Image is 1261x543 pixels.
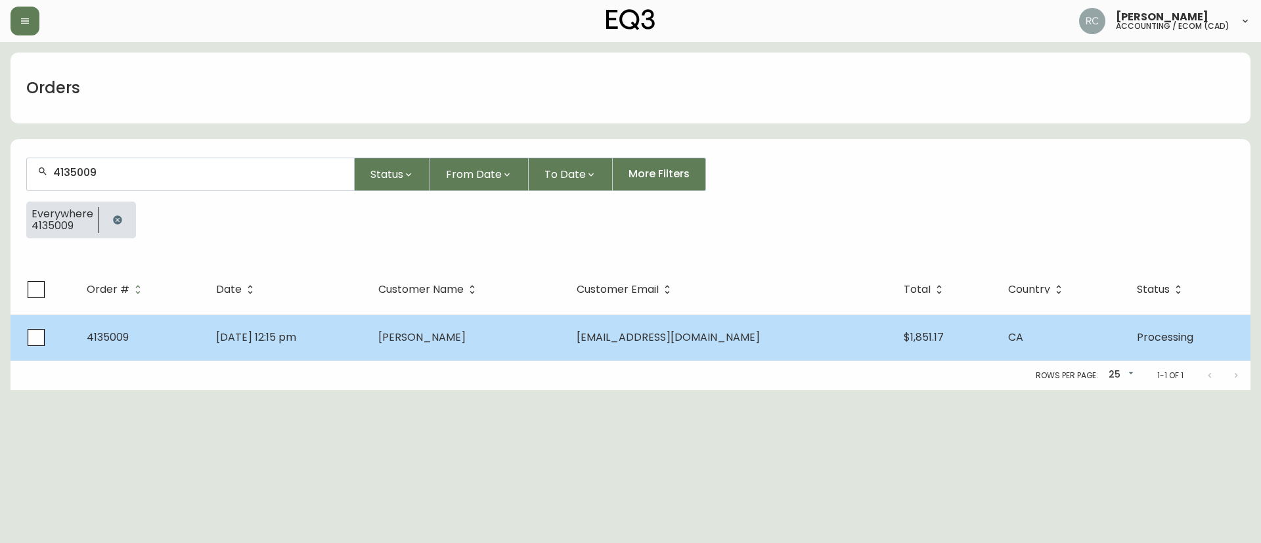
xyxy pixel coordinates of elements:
[87,286,129,293] span: Order #
[1116,12,1208,22] span: [PERSON_NAME]
[1103,364,1136,386] div: 25
[1008,284,1067,295] span: Country
[1079,8,1105,34] img: f4ba4e02bd060be8f1386e3ca455bd0e
[1036,370,1098,381] p: Rows per page:
[544,166,586,183] span: To Date
[370,166,403,183] span: Status
[430,158,529,191] button: From Date
[904,286,931,293] span: Total
[613,158,706,191] button: More Filters
[1137,330,1193,345] span: Processing
[629,167,690,181] span: More Filters
[529,158,613,191] button: To Date
[606,9,655,30] img: logo
[904,284,948,295] span: Total
[87,330,129,345] span: 4135009
[446,166,502,183] span: From Date
[1137,286,1170,293] span: Status
[1008,330,1023,345] span: CA
[577,330,760,345] span: [EMAIL_ADDRESS][DOMAIN_NAME]
[577,284,676,295] span: Customer Email
[1157,370,1184,381] p: 1-1 of 1
[216,284,259,295] span: Date
[216,330,296,345] span: [DATE] 12:15 pm
[1116,22,1229,30] h5: accounting / ecom (cad)
[904,330,944,345] span: $1,851.17
[87,284,146,295] span: Order #
[378,284,481,295] span: Customer Name
[216,286,242,293] span: Date
[1008,286,1050,293] span: Country
[355,158,430,191] button: Status
[378,286,464,293] span: Customer Name
[378,330,466,345] span: [PERSON_NAME]
[26,77,80,99] h1: Orders
[32,220,93,232] span: 4135009
[32,208,93,220] span: Everywhere
[577,286,659,293] span: Customer Email
[53,166,343,179] input: Search
[1137,284,1187,295] span: Status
